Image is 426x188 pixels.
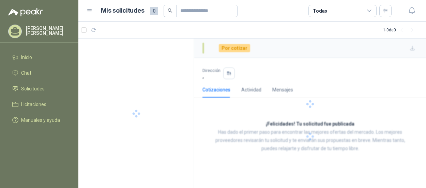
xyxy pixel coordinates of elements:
[21,116,60,124] span: Manuales y ayuda
[8,82,70,95] a: Solicitudes
[8,51,70,64] a: Inicio
[21,101,46,108] span: Licitaciones
[101,6,144,16] h1: Mis solicitudes
[8,67,70,79] a: Chat
[150,7,158,15] span: 0
[21,54,32,61] span: Inicio
[168,8,172,13] span: search
[26,26,70,35] p: [PERSON_NAME] [PERSON_NAME]
[8,8,43,16] img: Logo peakr
[8,114,70,127] a: Manuales y ayuda
[313,7,327,15] div: Todas
[21,69,31,77] span: Chat
[383,25,418,35] div: 1 - 0 de 0
[8,98,70,111] a: Licitaciones
[21,85,45,92] span: Solicitudes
